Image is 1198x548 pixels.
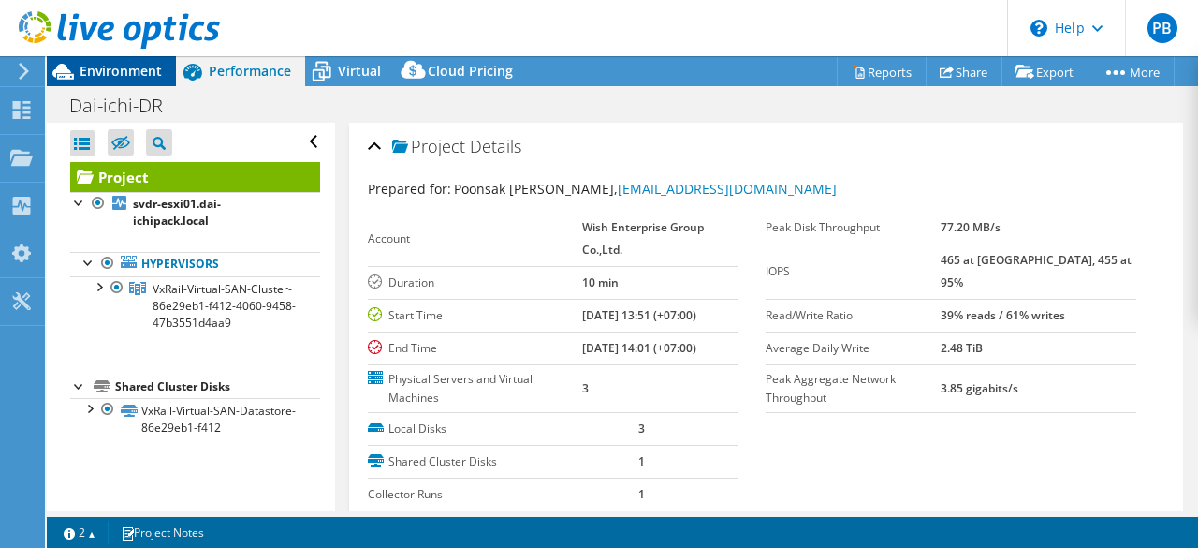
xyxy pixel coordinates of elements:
label: Local Disks [368,420,639,438]
label: Account [368,230,583,248]
a: VxRail-Virtual-SAN-Cluster-86e29eb1-f412-4060-9458-47b3551d4aa9 [70,276,320,334]
label: End Time [368,339,583,358]
b: 3 [638,421,645,437]
b: 2.48 TiB [941,340,983,356]
h1: Dai-ichi-DR [61,96,192,116]
b: svdr-esxi01.dai-ichipack.local [133,196,221,229]
label: Duration [368,274,583,292]
label: Peak Disk Throughput [766,218,941,237]
a: Export [1001,57,1088,86]
span: Project [392,138,465,156]
a: Hypervisors [70,252,320,276]
label: Read/Write Ratio [766,306,941,325]
a: 2 [51,521,109,544]
b: 77.20 MB/s [941,219,1001,235]
span: Environment [80,62,162,80]
label: Shared Cluster Disks [368,452,639,471]
span: Poonsak [PERSON_NAME], [454,180,837,198]
a: More [1088,57,1175,86]
b: 3 [582,380,589,396]
label: Collector Runs [368,485,639,504]
a: [EMAIL_ADDRESS][DOMAIN_NAME] [618,180,837,198]
svg: \n [1030,20,1047,37]
label: Physical Servers and Virtual Machines [368,370,583,407]
b: 465 at [GEOGRAPHIC_DATA], 455 at 95% [941,252,1132,290]
b: [DATE] 13:51 (+07:00) [582,307,696,323]
label: Peak Aggregate Network Throughput [766,370,941,407]
label: IOPS [766,262,941,281]
b: 10 min [582,274,619,290]
b: 1 [638,486,645,502]
a: Project [70,162,320,192]
span: Virtual [338,62,381,80]
b: [DATE] 14:01 (+07:00) [582,340,696,356]
div: Shared Cluster Disks [115,376,320,398]
span: VxRail-Virtual-SAN-Cluster-86e29eb1-f412-4060-9458-47b3551d4aa9 [153,281,296,331]
b: 3.85 gigabits/s [941,380,1018,396]
label: Start Time [368,306,583,325]
label: Average Daily Write [766,339,941,358]
span: PB [1147,13,1177,43]
b: Wish Enterprise Group Co.,Ltd. [582,219,704,258]
a: svdr-esxi01.dai-ichipack.local [70,192,320,233]
a: Project Notes [108,521,217,544]
a: Reports [837,57,927,86]
a: VxRail-Virtual-SAN-Datastore-86e29eb1-f412 [70,398,320,439]
b: 39% reads / 61% writes [941,307,1065,323]
a: Share [926,57,1002,86]
span: Performance [209,62,291,80]
label: Prepared for: [368,180,451,198]
b: 1 [638,453,645,469]
span: Details [470,135,521,157]
span: Cloud Pricing [428,62,513,80]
